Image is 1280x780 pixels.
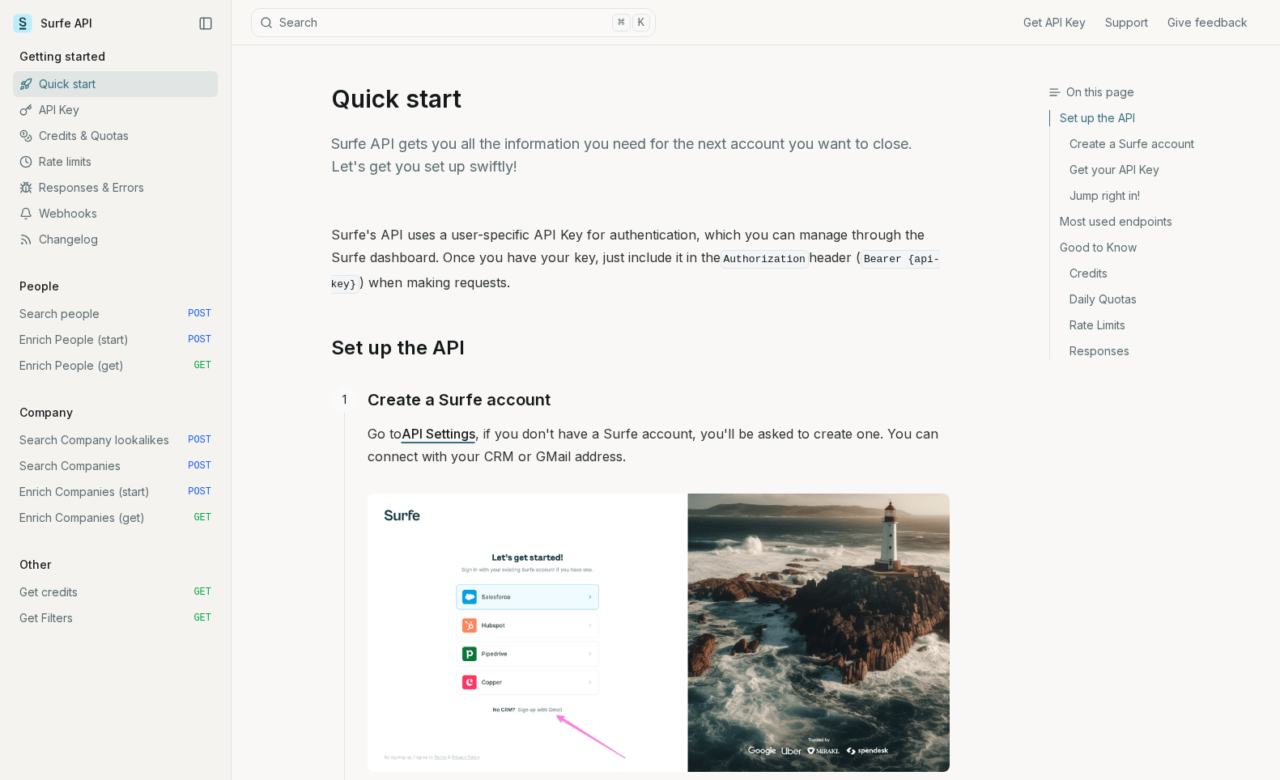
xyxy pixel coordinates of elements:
[331,335,465,361] a: Set up the API
[188,434,211,447] span: POST
[1050,261,1267,286] a: Credits
[1050,312,1267,338] a: Rate Limits
[13,557,57,573] p: Other
[1050,131,1267,157] a: Create a Surfe account
[13,327,218,353] a: Enrich People (start) POST
[13,201,218,227] a: Webhooks
[13,479,218,505] a: Enrich Companies (start) POST
[13,123,218,149] a: Credits & Quotas
[721,250,809,269] code: Authorization
[188,460,211,473] span: POST
[1023,15,1086,31] a: Get API Key
[13,427,218,453] a: Search Company lookalikes POST
[193,511,211,524] span: GET
[193,586,211,599] span: GET
[251,8,656,37] button: Search⌘K
[13,579,218,605] a: Get credits GET
[1050,235,1267,261] a: Good to Know
[13,605,218,631] a: Get Filters GET
[13,11,92,36] a: Surfe API
[13,301,218,327] a: Search people POST
[13,278,66,295] p: People
[13,97,218,123] a: API Key
[1050,110,1267,131] a: Set up the API
[612,14,630,32] kbd: ⌘
[13,227,218,252] a: Changelog
[193,11,218,36] button: Collapse Sidebar
[188,307,211,320] span: POST
[1048,84,1267,100] h3: On this page
[13,71,218,97] a: Quick start
[331,223,950,296] p: Surfe's API uses a user-specific API Key for authentication, which you can manage through the Sur...
[188,333,211,346] span: POST
[1050,157,1267,183] a: Get your API Key
[13,175,218,201] a: Responses & Errors
[13,149,218,175] a: Rate limits
[368,422,950,468] p: Go to , if you don't have a Surfe account, you'll be asked to create one. You can connect with yo...
[193,359,211,372] span: GET
[368,387,551,413] a: Create a Surfe account
[13,453,218,479] a: Search Companies POST
[1050,209,1267,235] a: Most used endpoints
[1050,183,1267,209] a: Jump right in!
[402,426,475,442] a: API Settings
[1050,338,1267,359] a: Responses
[1050,286,1267,312] a: Daily Quotas
[1105,15,1148,31] a: Support
[368,494,950,772] img: Image
[13,505,218,531] a: Enrich Companies (get) GET
[632,14,650,32] kbd: K
[13,49,112,65] p: Getting started
[1167,15,1248,31] a: Give feedback
[188,485,211,498] span: POST
[331,84,950,113] h1: Quick start
[13,405,79,421] p: Company
[13,353,218,379] a: Enrich People (get) GET
[193,612,211,625] span: GET
[331,133,950,178] p: Surfe API gets you all the information you need for the next account you want to close. Let's get...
